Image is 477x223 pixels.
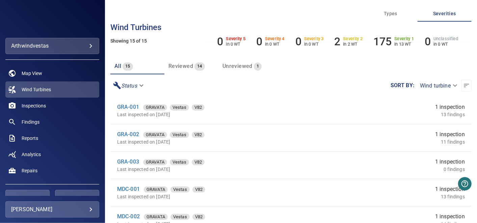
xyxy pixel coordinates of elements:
[5,65,99,81] a: map noActive
[373,35,392,48] h6: 175
[295,35,324,48] li: Severity 3
[192,214,205,220] div: V82
[435,158,465,166] span: 1 inspection
[192,104,205,110] div: V82
[304,42,324,47] p: in 0 WT
[222,63,253,69] span: Unreviewed
[435,185,465,193] span: 1 inspection
[170,214,190,220] span: Vestas
[144,186,168,193] span: GRAVATA
[368,9,414,18] span: Types
[170,104,189,110] div: Vestas
[5,81,99,98] a: windturbines active
[256,35,262,48] h6: 0
[28,17,77,24] img: arthwindvestas-logo
[433,42,458,47] p: in 0 WT
[117,111,321,118] p: Last inspected on [DATE]
[441,193,465,200] p: 13 findings
[22,102,46,109] span: Inspections
[217,35,245,48] li: Severity 5
[5,98,99,114] a: inspections noActive
[304,36,324,41] h6: Severity 3
[5,163,99,179] a: repairs noActive
[425,35,458,48] li: Severity Unclassified
[22,119,39,125] span: Findings
[168,63,193,69] span: Reviewed
[170,104,189,111] span: Vestas
[22,135,38,142] span: Reports
[121,82,137,89] em: Status
[5,114,99,130] a: findings noActive
[144,214,168,220] div: GRAVATA
[117,131,139,138] a: GRA-002
[14,194,41,202] span: Apply
[117,213,140,220] a: MDC-002
[5,38,99,54] div: arthwindvestas
[441,111,465,118] p: 13 findings
[226,36,246,41] h6: Severity 5
[422,9,468,18] span: Severities
[5,146,99,163] a: analytics noActive
[192,159,205,166] span: V82
[343,36,363,41] h6: Severity 2
[170,132,189,138] div: Vestas
[433,36,458,41] h6: Unclassified
[170,159,189,166] span: Vestas
[265,36,285,41] h6: Severity 4
[117,139,321,145] p: Last inspected on [DATE]
[217,35,223,48] h6: 0
[256,35,285,48] li: Severity 4
[110,39,472,44] h5: Showing 15 of 15
[110,80,148,92] div: Status
[226,42,246,47] p: in 0 WT
[143,104,167,111] span: GRAVATA
[194,63,205,70] span: 14
[441,139,465,145] p: 11 findings
[117,158,139,165] a: GRA-003
[143,132,167,138] div: GRAVATA
[395,42,414,47] p: in 13 WT
[192,131,205,138] span: V82
[391,83,415,88] label: Sort by :
[373,35,414,48] li: Severity 1
[143,104,167,110] div: GRAVATA
[170,187,190,193] div: Vestas
[435,213,465,221] span: 1 inspection
[170,214,190,220] div: Vestas
[22,86,51,93] span: Wind Turbines
[254,63,262,70] span: 1
[265,42,285,47] p: in 0 WT
[343,42,363,47] p: in 2 WT
[144,187,168,193] div: GRAVATA
[192,214,205,220] span: V82
[143,159,167,166] span: GRAVATA
[192,104,205,111] span: V82
[170,186,190,193] span: Vestas
[192,187,205,193] div: V82
[117,193,321,200] p: Last inspected on [DATE]
[435,130,465,139] span: 1 inspection
[415,80,461,92] div: Wind turbine
[425,35,431,48] h6: 0
[144,214,168,220] span: GRAVATA
[334,35,340,48] h6: 2
[192,186,205,193] span: V82
[22,151,41,158] span: Analytics
[295,35,301,48] h6: 0
[170,131,189,138] span: Vestas
[435,103,465,111] span: 1 inspection
[5,190,50,206] button: Apply
[117,186,140,192] a: MDC-001
[334,35,363,48] li: Severity 2
[444,166,465,173] p: 0 findings
[123,63,133,70] span: 15
[11,204,94,215] div: [PERSON_NAME]
[55,190,99,206] button: Reset
[395,36,414,41] h6: Severity 1
[117,104,139,110] a: GRA-001
[143,131,167,138] span: GRAVATA
[22,70,42,77] span: Map View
